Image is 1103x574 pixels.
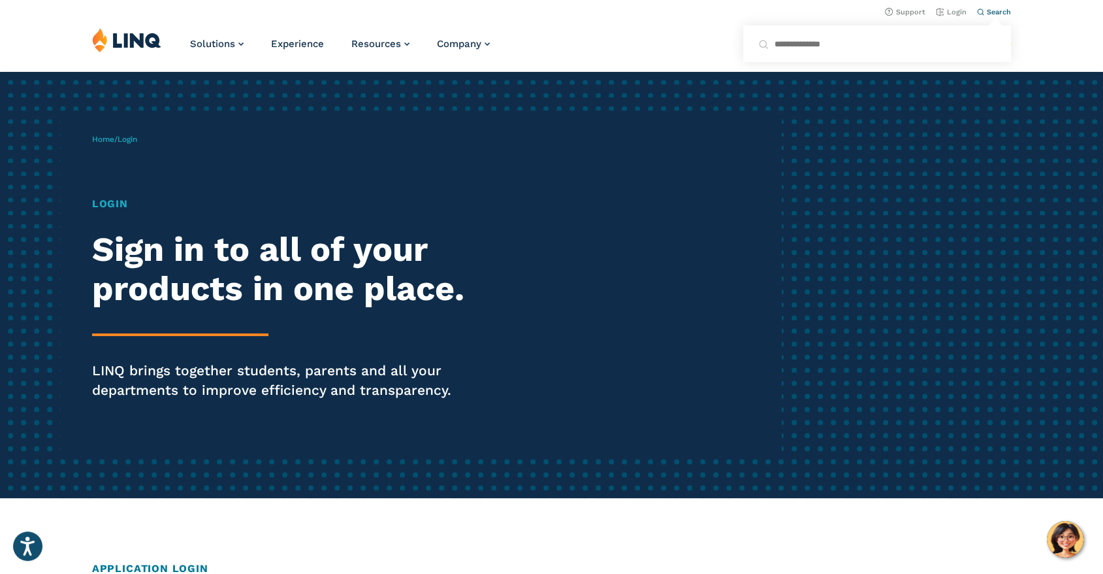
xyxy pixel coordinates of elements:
[351,38,409,50] a: Resources
[437,38,490,50] a: Company
[190,38,235,50] span: Solutions
[92,27,161,52] img: LINQ | K‑12 Software
[92,230,517,309] h2: Sign in to all of your products in one place.
[437,38,481,50] span: Company
[92,135,137,144] span: /
[987,8,1011,16] span: Search
[271,38,324,50] a: Experience
[885,8,925,16] a: Support
[118,135,137,144] span: Login
[977,7,1011,17] button: Open Search Bar
[92,135,114,144] a: Home
[1047,521,1083,558] button: Hello, have a question? Let’s chat.
[92,361,517,400] p: LINQ brings together students, parents and all your departments to improve efficiency and transpa...
[92,196,517,212] h1: Login
[936,8,967,16] a: Login
[190,38,244,50] a: Solutions
[190,27,490,71] nav: Primary Navigation
[351,38,401,50] span: Resources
